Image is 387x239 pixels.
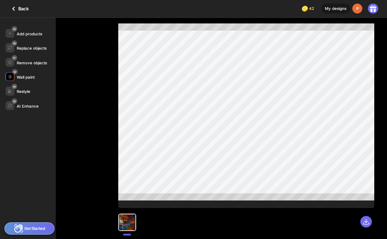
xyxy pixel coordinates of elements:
[17,61,47,65] div: Remove objects
[9,4,29,13] div: Back
[352,4,362,13] div: P
[4,222,55,235] div: Get Started
[17,75,35,79] div: Wall paint
[17,89,30,94] div: Restyle
[17,46,47,50] div: Replace objects
[17,32,42,36] div: Add products
[321,4,350,13] div: My designs
[309,6,316,11] span: 42
[17,104,39,108] div: AI Enhance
